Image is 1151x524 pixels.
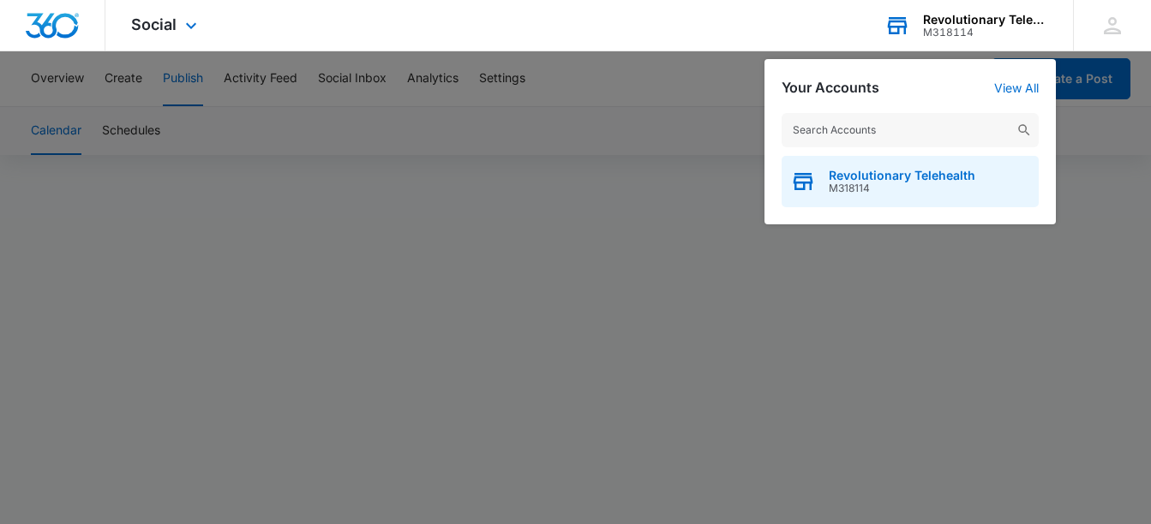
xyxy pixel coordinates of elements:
[782,156,1039,207] button: Revolutionary TelehealthM318114
[829,182,975,194] span: M318114
[923,13,1048,27] div: account name
[994,80,1039,95] a: View All
[782,80,879,96] h2: Your Accounts
[923,27,1048,39] div: account id
[131,15,177,33] span: Social
[829,169,975,182] span: Revolutionary Telehealth
[782,113,1039,147] input: Search Accounts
